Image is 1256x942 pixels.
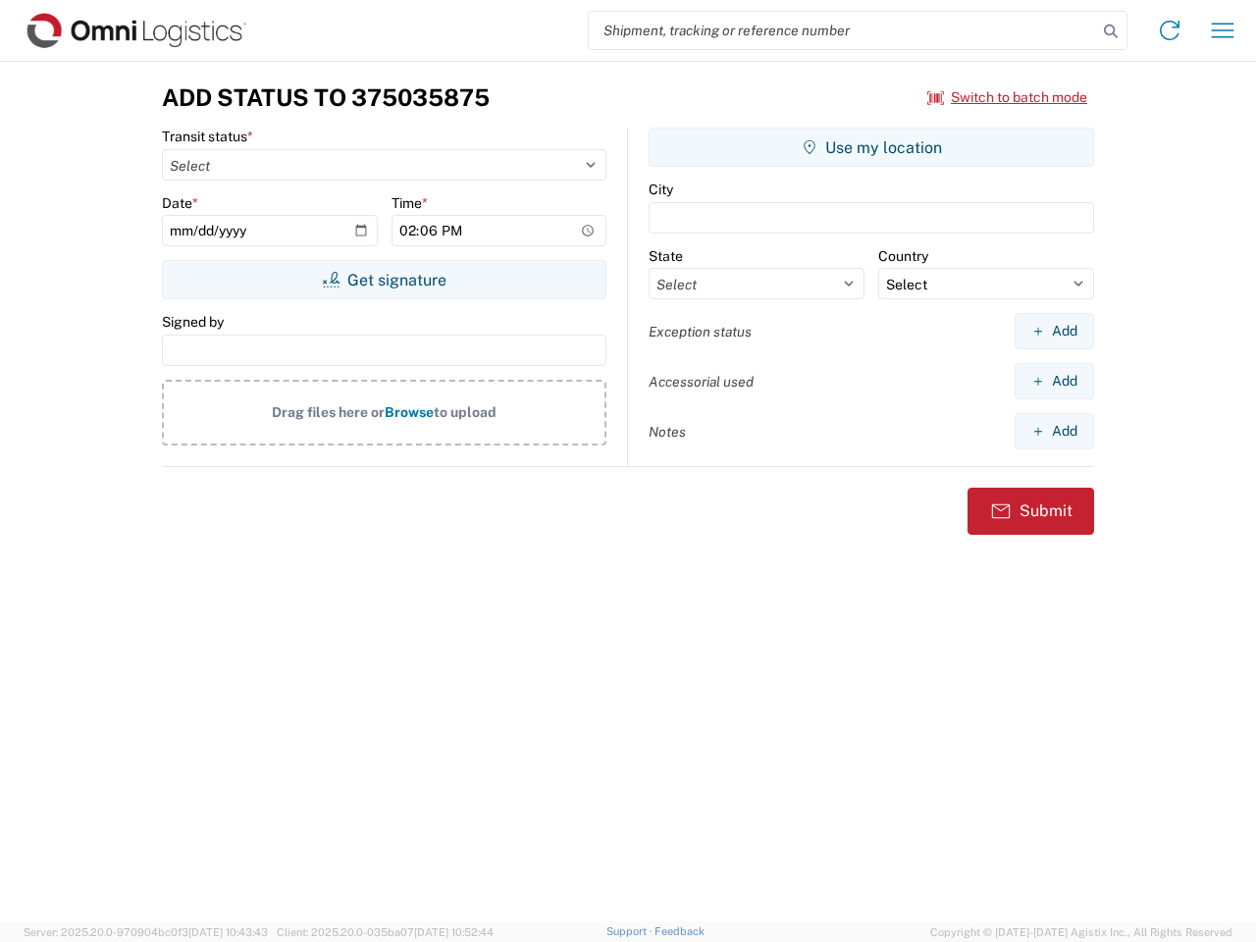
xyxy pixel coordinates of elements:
[649,128,1094,167] button: Use my location
[272,404,385,420] span: Drag files here or
[392,194,428,212] label: Time
[878,247,928,265] label: Country
[162,128,253,145] label: Transit status
[434,404,497,420] span: to upload
[162,313,224,331] label: Signed by
[1015,363,1094,399] button: Add
[649,181,673,198] label: City
[649,373,754,391] label: Accessorial used
[1015,313,1094,349] button: Add
[162,194,198,212] label: Date
[162,83,490,112] h3: Add Status to 375035875
[649,423,686,441] label: Notes
[649,247,683,265] label: State
[654,925,705,937] a: Feedback
[1015,413,1094,449] button: Add
[385,404,434,420] span: Browse
[930,923,1232,941] span: Copyright © [DATE]-[DATE] Agistix Inc., All Rights Reserved
[649,323,752,340] label: Exception status
[188,926,268,938] span: [DATE] 10:43:43
[606,925,655,937] a: Support
[968,488,1094,535] button: Submit
[162,260,606,299] button: Get signature
[589,12,1097,49] input: Shipment, tracking or reference number
[414,926,494,938] span: [DATE] 10:52:44
[277,926,494,938] span: Client: 2025.20.0-035ba07
[24,926,268,938] span: Server: 2025.20.0-970904bc0f3
[927,81,1087,114] button: Switch to batch mode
